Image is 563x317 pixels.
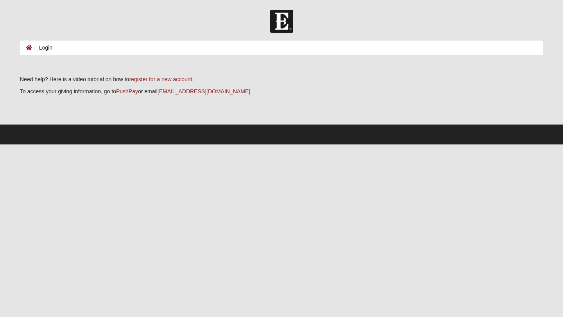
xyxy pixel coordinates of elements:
[20,75,543,84] p: Need help? Here is a video tutorial on how to .
[20,87,543,96] p: To access your giving information, go to or email
[32,44,52,52] li: Login
[158,88,250,94] a: [EMAIL_ADDRESS][DOMAIN_NAME]
[116,88,138,94] a: PushPay
[270,10,293,33] img: Church of Eleven22 Logo
[129,76,192,82] a: register for a new account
